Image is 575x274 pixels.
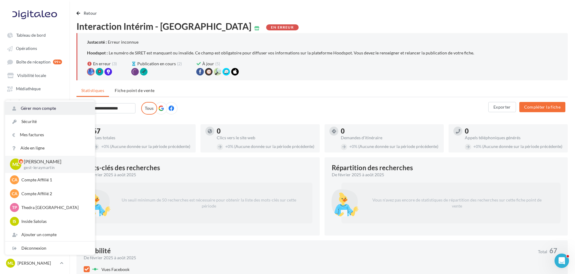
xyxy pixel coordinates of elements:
a: Visibilité locale [4,70,66,81]
span: ML [12,161,19,168]
a: Opérations [4,43,66,54]
a: Campagnes [4,110,66,121]
div: 0 [217,128,315,134]
span: Opérations [16,46,37,51]
span: + [473,144,476,149]
div: De février 2025 à août 2025 [84,255,533,261]
span: + [101,144,104,149]
p: Hoodspot : [87,50,108,55]
span: CA [12,177,17,183]
span: Vues Facebook [101,267,129,272]
p: gest-leraymartin [24,165,85,171]
span: (Aucune donnée sur la période précédente) [358,144,438,149]
div: Clics vers le site web [217,136,315,140]
span: Interaction Intérim - [GEOGRAPHIC_DATA] [76,22,251,31]
p: Compte Affilié 1 [21,177,88,183]
span: IS [13,218,16,224]
span: Médiathèque [16,86,41,91]
span: 0% [225,144,233,149]
p: Un seuil minimum de 50 recherches est nécessaire pour obtenir la liste des mots-clés sur cette pé... [115,192,303,214]
div: De février 2025 à août 2025 [84,172,308,178]
button: Compléter la fiche [519,102,565,112]
span: (Aucune donnée sur la période précédente) [110,144,190,149]
p: Justacoté : [87,39,107,45]
span: Publication en cours [137,61,176,67]
span: Retour [84,11,97,16]
a: Tableau de bord [4,29,66,40]
div: Demandes d'itinéraire [341,136,439,140]
p: [PERSON_NAME] [24,158,85,165]
a: Médiathèque [4,83,66,94]
span: Boîte de réception [16,59,51,64]
a: Aide en ligne [5,141,95,155]
span: Tableau de bord [16,32,46,38]
label: Tous [141,102,157,115]
span: (3) [112,61,117,67]
div: Répartition des recherches [332,165,413,171]
a: Boîte de réception 99+ [4,56,66,67]
p: Thedra [GEOGRAPHIC_DATA] [21,205,88,211]
a: Compléter la fiche [517,104,568,109]
span: CA [12,191,17,197]
span: Total [538,250,547,254]
div: 99+ [53,60,62,64]
span: Fiche point de vente [115,88,154,93]
p: Erreur inconnue [108,39,138,45]
span: TP [12,205,17,211]
div: 0 [465,128,563,134]
button: Retour [76,10,100,17]
span: Visibilité locale [17,73,46,78]
p: Compte Affilié 2 [21,191,88,197]
span: Mots-clés des recherches [84,165,160,171]
span: + [349,144,352,149]
div: En erreur [266,24,299,30]
span: (5) [215,61,220,67]
span: ML [8,260,14,266]
a: Sécurité [5,115,95,128]
div: Ajouter un compte [5,228,95,241]
button: Exporter [488,102,516,112]
a: Équipe [4,97,66,107]
p: [PERSON_NAME] [17,260,57,266]
div: Visibilité [84,248,111,254]
span: 67 [549,248,557,254]
span: À jour [202,61,214,67]
span: 0% [473,144,481,149]
a: Gérer mon compte [5,102,95,115]
a: ML [PERSON_NAME] [5,257,64,269]
p: Inside Satolas [21,218,88,224]
span: (Aucune donnée sur la période précédente) [234,144,314,149]
span: Équipe [17,100,30,105]
iframe: Intercom live chat [555,254,569,268]
span: (Aucune donnée sur la période précédente) [482,144,562,149]
div: Déconnexion [5,242,95,255]
div: Vues totales [93,136,191,140]
a: Mes factures [5,128,95,141]
span: En erreur [93,61,111,67]
p: Le numéro de SIRET est manquant ou invalide. Ce champ est obligatoire pour diffuser vos informati... [109,50,474,55]
p: Vous n'avez pas encore de statistiques de répartition des recherches sur cette fiche point de vente [363,192,551,214]
div: 67 [93,128,191,134]
span: 0% [349,144,357,149]
div: 0 [341,128,439,134]
span: 0% [101,144,109,149]
span: (2) [177,61,182,67]
span: + [225,144,228,149]
div: Appels téléphoniques générés [465,136,563,140]
div: De février 2025 à août 2025 [332,172,556,178]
